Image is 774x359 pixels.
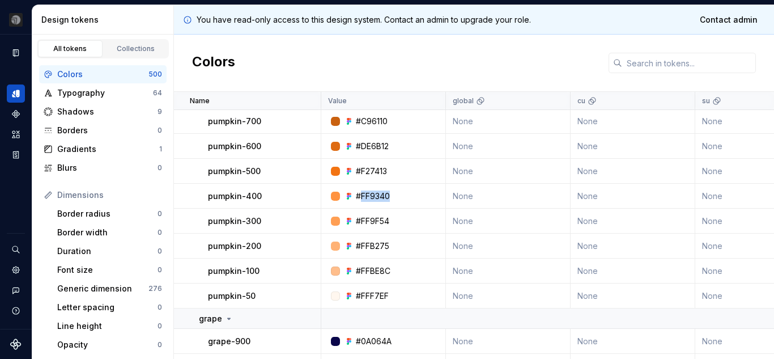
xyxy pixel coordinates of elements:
a: Generic dimension276 [53,280,167,298]
a: Typography64 [39,84,167,102]
div: Borders [57,125,158,136]
div: 0 [158,265,162,274]
div: Collections [108,44,164,53]
a: Shadows9 [39,103,167,121]
div: #DE6B12 [356,141,389,152]
div: 0 [158,228,162,237]
div: Letter spacing [57,302,158,313]
td: None [571,284,695,309]
div: 276 [148,284,162,293]
a: Gradients1 [39,140,167,158]
div: #FF9F54 [356,216,389,227]
div: Border width [57,227,158,238]
div: 0 [158,163,162,172]
div: Duration [57,246,158,257]
div: Generic dimension [57,283,148,294]
a: Border width0 [53,223,167,242]
a: Duration0 [53,242,167,260]
td: None [571,329,695,354]
button: Contact support [7,281,25,299]
a: Opacity0 [53,336,167,354]
div: Shadows [57,106,158,117]
div: 0 [158,209,162,218]
div: 0 [158,322,162,331]
a: Assets [7,125,25,143]
div: 0 [158,340,162,349]
div: Border radius [57,208,158,219]
td: None [571,259,695,284]
div: 0 [158,247,162,256]
div: Blurs [57,162,158,174]
p: pumpkin-400 [208,191,262,202]
a: Border radius0 [53,205,167,223]
td: None [446,284,571,309]
input: Search in tokens... [622,53,756,73]
td: None [446,184,571,209]
p: pumpkin-300 [208,216,261,227]
p: global [453,96,474,105]
div: Design tokens [41,14,169,26]
p: pumpkin-200 [208,240,261,252]
p: pumpkin-700 [208,116,261,127]
div: Typography [57,87,153,99]
td: None [446,134,571,159]
a: Storybook stories [7,146,25,164]
div: #FFB275 [356,240,389,252]
td: None [571,209,695,234]
div: 1 [159,145,162,154]
td: None [446,159,571,184]
div: Opacity [57,339,158,350]
h2: Colors [192,53,235,73]
div: 64 [153,88,162,98]
p: pumpkin-500 [208,166,261,177]
td: None [571,159,695,184]
div: 0 [158,303,162,312]
td: None [571,184,695,209]
div: #FFF7EF [356,290,389,302]
div: Dimensions [57,189,162,201]
p: grape [199,313,222,324]
td: None [446,234,571,259]
div: #0A064A [356,336,392,347]
p: pumpkin-600 [208,141,261,152]
button: Search ⌘K [7,240,25,259]
div: Gradients [57,143,159,155]
p: Value [328,96,347,105]
div: Font size [57,264,158,276]
p: pumpkin-100 [208,265,260,277]
div: #FFBE8C [356,265,390,277]
td: None [571,134,695,159]
td: None [446,109,571,134]
div: 0 [158,126,162,135]
p: pumpkin-50 [208,290,256,302]
div: #FF9340 [356,191,390,202]
a: Blurs0 [39,159,167,177]
a: Settings [7,261,25,279]
a: Letter spacing0 [53,298,167,316]
div: Components [7,105,25,123]
td: None [571,234,695,259]
td: None [446,209,571,234]
svg: Supernova Logo [10,339,22,350]
td: None [446,259,571,284]
div: Colors [57,69,148,80]
a: Font size0 [53,261,167,279]
div: #F27413 [356,166,387,177]
a: Documentation [7,44,25,62]
a: Colors500 [39,65,167,83]
p: Name [190,96,210,105]
p: grape-900 [208,336,250,347]
p: cu [577,96,585,105]
div: 500 [148,70,162,79]
a: Borders0 [39,121,167,140]
p: You have read-only access to this design system. Contact an admin to upgrade your role. [197,14,531,26]
a: Design tokens [7,85,25,103]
